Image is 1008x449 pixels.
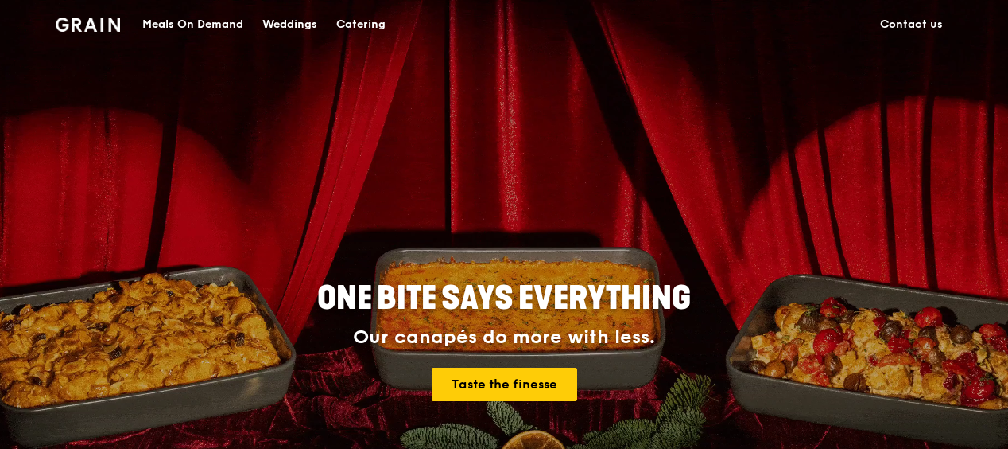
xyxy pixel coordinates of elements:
a: Catering [327,1,395,49]
a: Contact us [870,1,952,49]
a: Taste the finesse [432,368,577,401]
div: Catering [336,1,386,49]
img: Grain [56,18,120,32]
div: Meals On Demand [142,1,243,49]
a: Weddings [253,1,327,49]
div: Weddings [262,1,317,49]
span: ONE BITE SAYS EVERYTHING [317,279,691,318]
div: Our canapés do more with less. [218,326,790,349]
